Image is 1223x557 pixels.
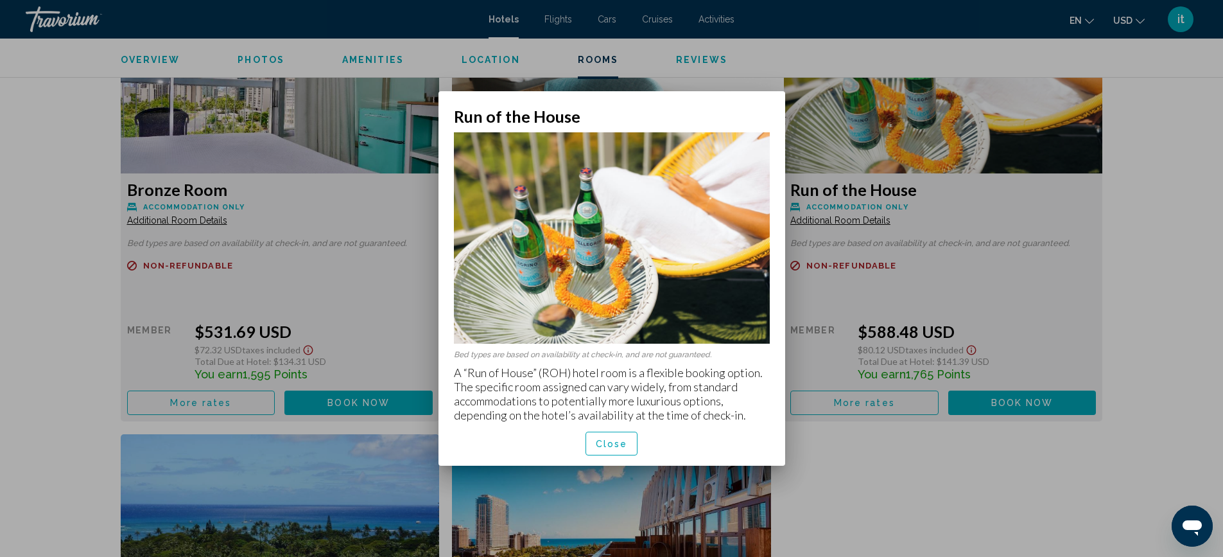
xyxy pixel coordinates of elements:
img: 23446f1a-924f-4a13-a56e-71b7e4ae402b.jpeg [454,132,770,343]
iframe: Button to launch messaging window [1172,506,1213,547]
h2: Run of the House [454,107,770,126]
p: Bed types are based on availability at check-in, and are not guaranteed. [454,350,770,359]
button: Close [585,432,638,455]
p: A “Run of House” (ROH) hotel room is a flexible booking option. The specific room assigned can va... [454,366,770,422]
span: Close [596,439,628,449]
